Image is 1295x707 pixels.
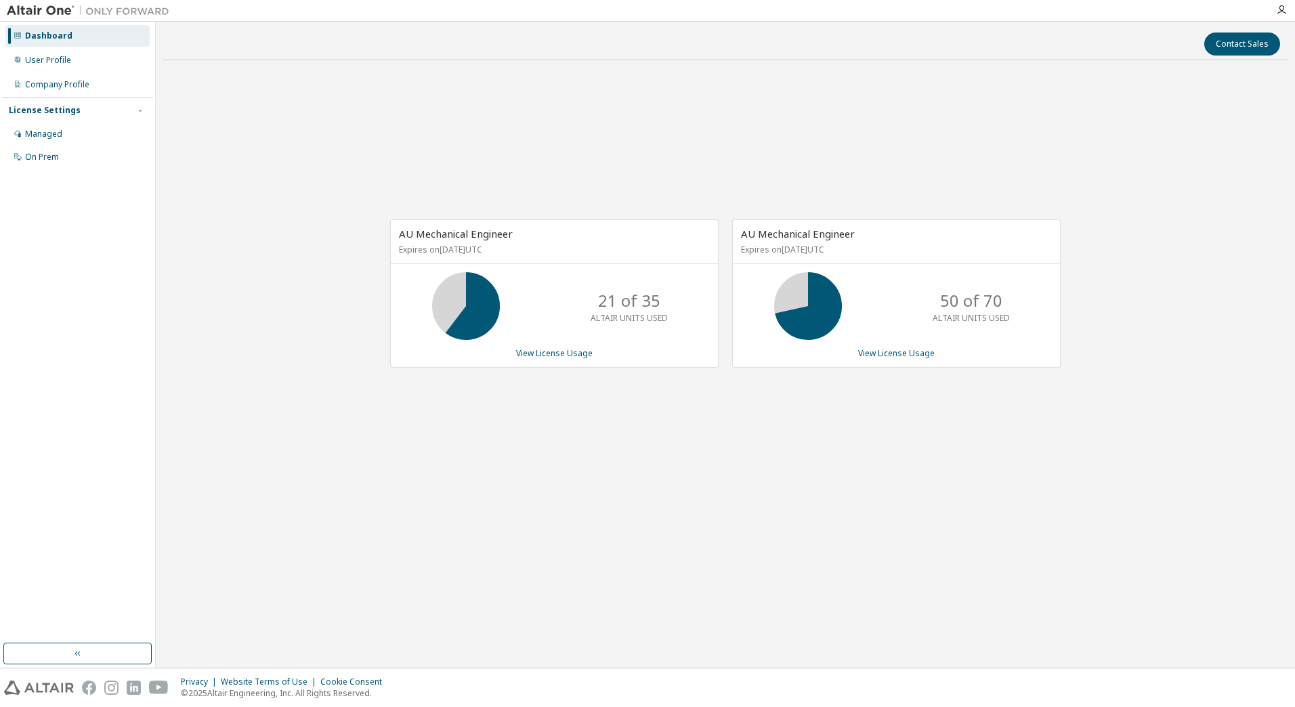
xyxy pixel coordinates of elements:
img: facebook.svg [82,681,96,695]
div: Managed [25,129,62,140]
p: 21 of 35 [598,289,660,312]
p: © 2025 Altair Engineering, Inc. All Rights Reserved. [181,687,390,699]
span: AU Mechanical Engineer [741,227,855,240]
p: Expires on [DATE] UTC [399,244,706,255]
div: Cookie Consent [320,677,390,687]
div: Privacy [181,677,221,687]
div: Company Profile [25,79,89,90]
p: ALTAIR UNITS USED [591,312,668,324]
span: AU Mechanical Engineer [399,227,513,240]
button: Contact Sales [1204,33,1280,56]
img: Altair One [7,4,176,18]
div: Dashboard [25,30,72,41]
img: linkedin.svg [127,681,141,695]
img: altair_logo.svg [4,681,74,695]
p: Expires on [DATE] UTC [741,244,1048,255]
a: View License Usage [858,347,935,359]
div: License Settings [9,105,81,116]
div: User Profile [25,55,71,66]
p: 50 of 70 [940,289,1002,312]
a: View License Usage [516,347,593,359]
p: ALTAIR UNITS USED [933,312,1010,324]
div: Website Terms of Use [221,677,320,687]
img: instagram.svg [104,681,119,695]
img: youtube.svg [149,681,169,695]
div: On Prem [25,152,59,163]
